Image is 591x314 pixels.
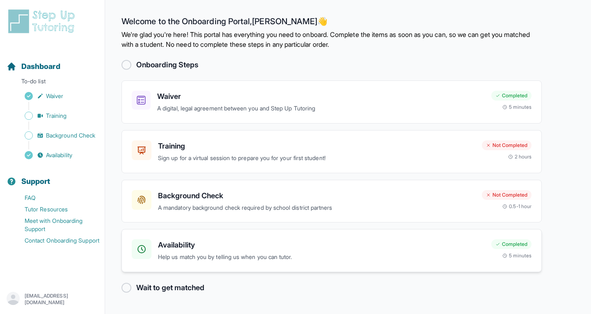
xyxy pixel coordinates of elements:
[7,8,80,34] img: logo
[136,59,198,71] h2: Onboarding Steps
[121,16,542,30] h2: Welcome to the Onboarding Portal, [PERSON_NAME] 👋
[502,203,531,210] div: 0.5-1 hour
[121,30,542,49] p: We're glad you're here! This portal has everything you need to onboard. Complete the items as soo...
[7,149,105,161] a: Availability
[46,112,67,120] span: Training
[3,48,101,76] button: Dashboard
[7,235,105,246] a: Contact Onboarding Support
[491,91,531,101] div: Completed
[508,154,532,160] div: 2 hours
[7,110,105,121] a: Training
[158,190,475,202] h3: Background Check
[46,151,72,159] span: Availability
[7,61,60,72] a: Dashboard
[46,92,63,100] span: Waiver
[482,190,531,200] div: Not Completed
[3,77,101,89] p: To-do list
[482,140,531,150] div: Not Completed
[157,91,485,102] h3: Waiver
[7,215,105,235] a: Meet with Onboarding Support
[158,140,475,152] h3: Training
[121,80,542,124] a: WaiverA digital, legal agreement between you and Step Up TutoringCompleted5 minutes
[21,61,60,72] span: Dashboard
[7,90,105,102] a: Waiver
[7,130,105,141] a: Background Check
[25,293,98,306] p: [EMAIL_ADDRESS][DOMAIN_NAME]
[7,204,105,215] a: Tutor Resources
[158,252,485,262] p: Help us match you by telling us when you can tutor.
[21,176,50,187] span: Support
[121,130,542,173] a: TrainingSign up for a virtual session to prepare you for your first student!Not Completed2 hours
[3,163,101,190] button: Support
[502,252,531,259] div: 5 minutes
[121,180,542,223] a: Background CheckA mandatory background check required by school district partnersNot Completed0.5...
[7,192,105,204] a: FAQ
[502,104,531,110] div: 5 minutes
[158,154,475,163] p: Sign up for a virtual session to prepare you for your first student!
[46,131,95,140] span: Background Check
[158,203,475,213] p: A mandatory background check required by school district partners
[158,239,485,251] h3: Availability
[491,239,531,249] div: Completed
[7,292,98,307] button: [EMAIL_ADDRESS][DOMAIN_NAME]
[121,229,542,272] a: AvailabilityHelp us match you by telling us when you can tutor.Completed5 minutes
[157,104,485,113] p: A digital, legal agreement between you and Step Up Tutoring
[136,282,204,293] h2: Wait to get matched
